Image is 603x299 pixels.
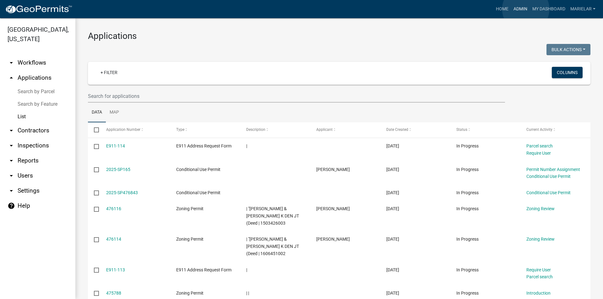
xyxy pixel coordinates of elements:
[176,267,231,272] span: E911 Address Request Form
[176,237,204,242] span: Zoning Permit
[8,74,15,82] i: arrow_drop_up
[246,206,299,226] span: | "HERDER, GARY J. & DEANNE K DEN JT (Deed | 1503426003
[456,127,467,132] span: Status
[8,157,15,164] i: arrow_drop_down
[106,206,121,211] a: 476116
[386,167,399,172] span: 09/10/2025
[526,237,555,242] a: Zoning Review
[8,187,15,195] i: arrow_drop_down
[176,143,231,148] span: E911 Address Request Form
[8,172,15,179] i: arrow_drop_down
[316,167,350,172] span: Jordan Faber
[530,3,568,15] a: My Dashboard
[526,206,555,211] a: Zoning Review
[456,143,479,148] span: In Progress
[106,291,121,296] a: 475788
[176,190,220,195] span: Conditional Use Permit
[106,103,123,123] a: Map
[246,127,265,132] span: Description
[88,31,590,41] h3: Applications
[386,237,399,242] span: 09/09/2025
[386,143,399,148] span: 09/10/2025
[8,202,15,210] i: help
[552,67,583,78] button: Columns
[316,206,350,211] span: Kelsey
[386,291,399,296] span: 09/09/2025
[246,267,247,272] span: |
[526,274,553,279] a: Parcel search
[526,174,571,179] a: Conditional Use Permit
[8,127,15,134] i: arrow_drop_down
[546,44,590,55] button: Bulk Actions
[450,122,520,137] datatable-header-cell: Status
[456,167,479,172] span: In Progress
[456,206,479,211] span: In Progress
[106,267,125,272] a: E911-113
[456,190,479,195] span: In Progress
[386,206,399,211] span: 09/09/2025
[88,90,505,103] input: Search for applications
[88,103,106,123] a: Data
[106,237,121,242] a: 476114
[246,237,299,256] span: | "HERDER, GARY J. & DEANNE K DEN JT (Deed | 1606451002
[380,122,450,137] datatable-header-cell: Date Created
[526,291,551,296] a: Introduction
[386,190,399,195] span: 09/10/2025
[176,291,204,296] span: Zoning Permit
[526,127,552,132] span: Current Activity
[88,122,100,137] datatable-header-cell: Select
[106,167,130,172] a: 2025-SP165
[456,237,479,242] span: In Progress
[526,267,551,272] a: Require User
[568,3,598,15] a: marielar
[176,127,184,132] span: Type
[246,291,249,296] span: | |
[526,167,580,172] a: Permit Number Assignment
[520,122,590,137] datatable-header-cell: Current Activity
[170,122,240,137] datatable-header-cell: Type
[511,3,530,15] a: Admin
[106,190,138,195] a: 2025-SP476843
[100,122,170,137] datatable-header-cell: Application Number
[240,122,310,137] datatable-header-cell: Description
[8,59,15,67] i: arrow_drop_down
[316,237,350,242] span: Kelsey
[526,190,571,195] a: Conditional Use Permit
[526,143,553,148] a: Parcel search
[456,291,479,296] span: In Progress
[456,267,479,272] span: In Progress
[176,206,204,211] span: Zoning Permit
[493,3,511,15] a: Home
[8,142,15,149] i: arrow_drop_down
[106,127,140,132] span: Application Number
[310,122,380,137] datatable-header-cell: Applicant
[106,143,125,148] a: E911-114
[386,267,399,272] span: 09/09/2025
[526,151,551,156] a: Require User
[246,143,247,148] span: |
[386,127,408,132] span: Date Created
[316,127,333,132] span: Applicant
[176,167,220,172] span: Conditional Use Permit
[95,67,122,78] a: + Filter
